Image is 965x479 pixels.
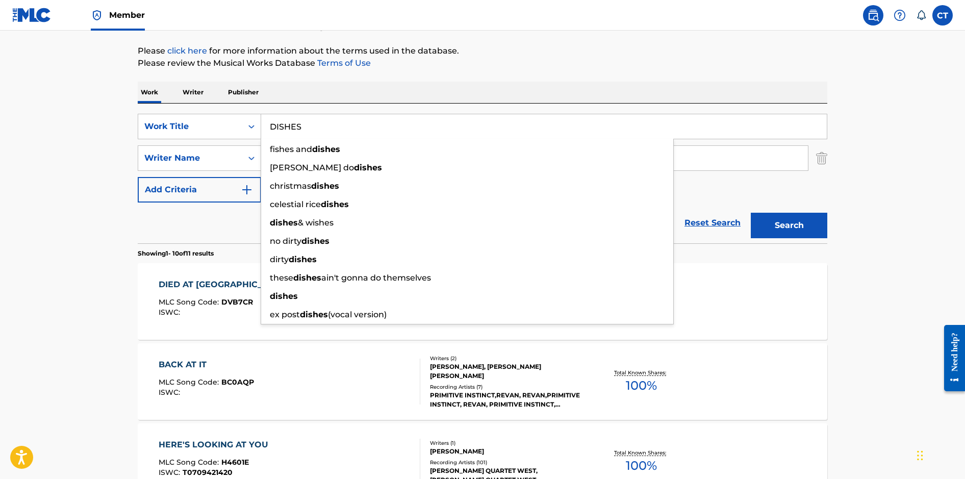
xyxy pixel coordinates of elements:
img: help [894,9,906,21]
form: Search Form [138,114,827,243]
div: User Menu [932,5,953,26]
a: BACK AT ITMLC Song Code:BC0AQPISWC:Writers (2)[PERSON_NAME], [PERSON_NAME] [PERSON_NAME]Recording... [138,343,827,420]
strong: dishes [270,291,298,301]
p: Please review the Musical Works Database [138,57,827,69]
div: Writer Name [144,152,236,164]
span: MLC Song Code : [159,377,221,387]
strong: dishes [300,310,328,319]
span: ISWC : [159,388,183,397]
p: Showing 1 - 10 of 11 results [138,249,214,258]
strong: dishes [311,181,339,191]
p: Publisher [225,82,262,103]
span: ISWC : [159,308,183,317]
span: 100 % [626,376,657,395]
div: Writers ( 2 ) [430,355,584,362]
div: Help [890,5,910,26]
span: DVB7CR [221,297,253,307]
span: ISWC : [159,468,183,477]
span: (vocal version) [328,310,387,319]
p: Please for more information about the terms used in the database. [138,45,827,57]
div: Recording Artists ( 7 ) [430,383,584,391]
strong: dishes [289,255,317,264]
strong: dishes [321,199,349,209]
span: BC0AQP [221,377,254,387]
a: Reset Search [679,212,746,234]
div: Work Title [144,120,236,133]
iframe: Chat Widget [914,430,965,479]
a: DIED AT [GEOGRAPHIC_DATA]MLC Song Code:DVB7CRISWC:Writers (1)[PERSON_NAME]Recording Artists (0)To... [138,263,827,340]
span: these [270,273,293,283]
iframe: Resource Center [936,317,965,399]
div: BACK AT IT [159,359,254,371]
div: Drag [917,440,923,471]
img: MLC Logo [12,8,52,22]
div: DIED AT [GEOGRAPHIC_DATA] [159,279,293,291]
span: ain't gonna do themselves [321,273,431,283]
span: T0709421420 [183,468,233,477]
div: HERE'S LOOKING AT YOU [159,439,273,451]
div: [PERSON_NAME], [PERSON_NAME] [PERSON_NAME] [430,362,584,381]
span: & wishes [298,218,334,228]
img: Delete Criterion [816,145,827,171]
span: 100 % [626,457,657,475]
p: Total Known Shares: [614,369,669,376]
a: click here [167,46,207,56]
div: Writers ( 1 ) [430,439,584,447]
span: Member [109,9,145,21]
img: Top Rightsholder [91,9,103,21]
span: fishes and [270,144,312,154]
p: Total Known Shares: [614,449,669,457]
strong: dishes [312,144,340,154]
div: [PERSON_NAME] [430,447,584,456]
span: MLC Song Code : [159,458,221,467]
button: Search [751,213,827,238]
span: ex post [270,310,300,319]
div: PRIMITIVE INSTINCT,REVAN, REVAN,PRIMITIVE INSTINCT, REVAN, PRIMITIVE INSTINCT, REVAN|PRIMITIVE IN... [430,391,584,409]
p: Writer [180,82,207,103]
span: no dirty [270,236,301,246]
img: 9d2ae6d4665cec9f34b9.svg [241,184,253,196]
strong: dishes [270,218,298,228]
span: dirty [270,255,289,264]
strong: dishes [354,163,382,172]
span: celestial rice [270,199,321,209]
span: [PERSON_NAME] do [270,163,354,172]
p: Work [138,82,161,103]
span: christmas [270,181,311,191]
div: Recording Artists ( 101 ) [430,459,584,466]
span: H4601E [221,458,249,467]
img: search [867,9,879,21]
strong: dishes [301,236,329,246]
button: Add Criteria [138,177,261,203]
div: Notifications [916,10,926,20]
strong: dishes [293,273,321,283]
span: MLC Song Code : [159,297,221,307]
a: Terms of Use [315,58,371,68]
a: Public Search [863,5,883,26]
